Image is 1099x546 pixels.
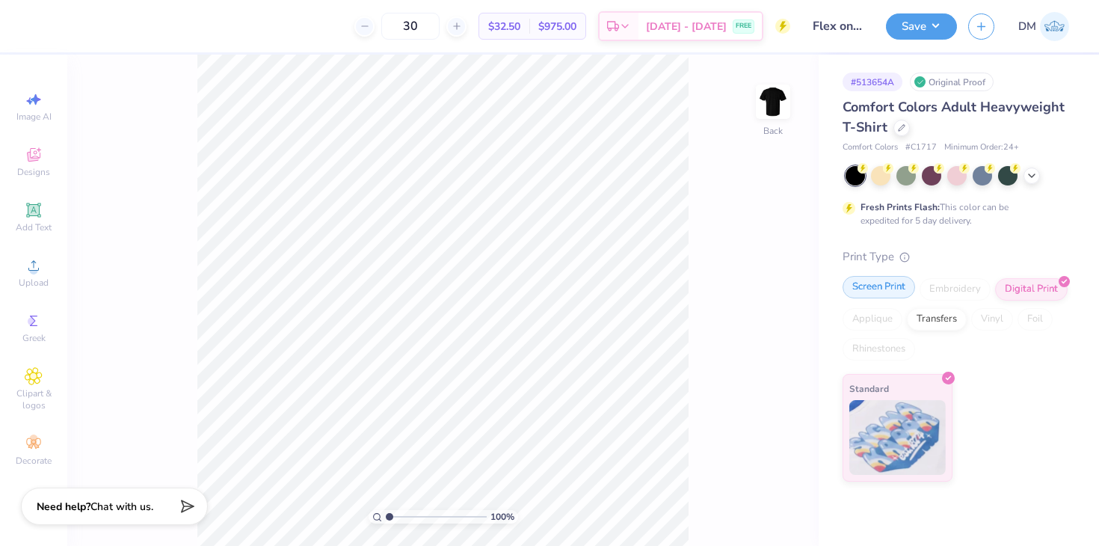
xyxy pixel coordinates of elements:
[886,13,957,40] button: Save
[19,277,49,289] span: Upload
[843,338,915,361] div: Rhinestones
[1040,12,1069,41] img: Deepanshi Mittal
[16,221,52,233] span: Add Text
[843,141,898,154] span: Comfort Colors
[801,11,875,41] input: Untitled Design
[843,248,1069,266] div: Print Type
[849,381,889,396] span: Standard
[861,201,940,213] strong: Fresh Prints Flash:
[1018,308,1053,331] div: Foil
[37,500,90,514] strong: Need help?
[843,73,902,91] div: # 513654A
[905,141,937,154] span: # C1717
[971,308,1013,331] div: Vinyl
[763,124,783,138] div: Back
[861,200,1044,227] div: This color can be expedited for 5 day delivery.
[646,19,727,34] span: [DATE] - [DATE]
[90,500,153,514] span: Chat with us.
[7,387,60,411] span: Clipart & logos
[22,332,46,344] span: Greek
[910,73,994,91] div: Original Proof
[538,19,576,34] span: $975.00
[920,278,991,301] div: Embroidery
[907,308,967,331] div: Transfers
[849,400,946,475] img: Standard
[1018,12,1069,41] a: DM
[381,13,440,40] input: – –
[490,510,514,524] span: 100 %
[736,21,751,31] span: FREE
[944,141,1019,154] span: Minimum Order: 24 +
[758,87,788,117] img: Back
[995,278,1068,301] div: Digital Print
[843,98,1065,136] span: Comfort Colors Adult Heavyweight T-Shirt
[843,308,902,331] div: Applique
[1018,18,1036,35] span: DM
[488,19,520,34] span: $32.50
[16,455,52,467] span: Decorate
[843,276,915,298] div: Screen Print
[17,166,50,178] span: Designs
[16,111,52,123] span: Image AI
